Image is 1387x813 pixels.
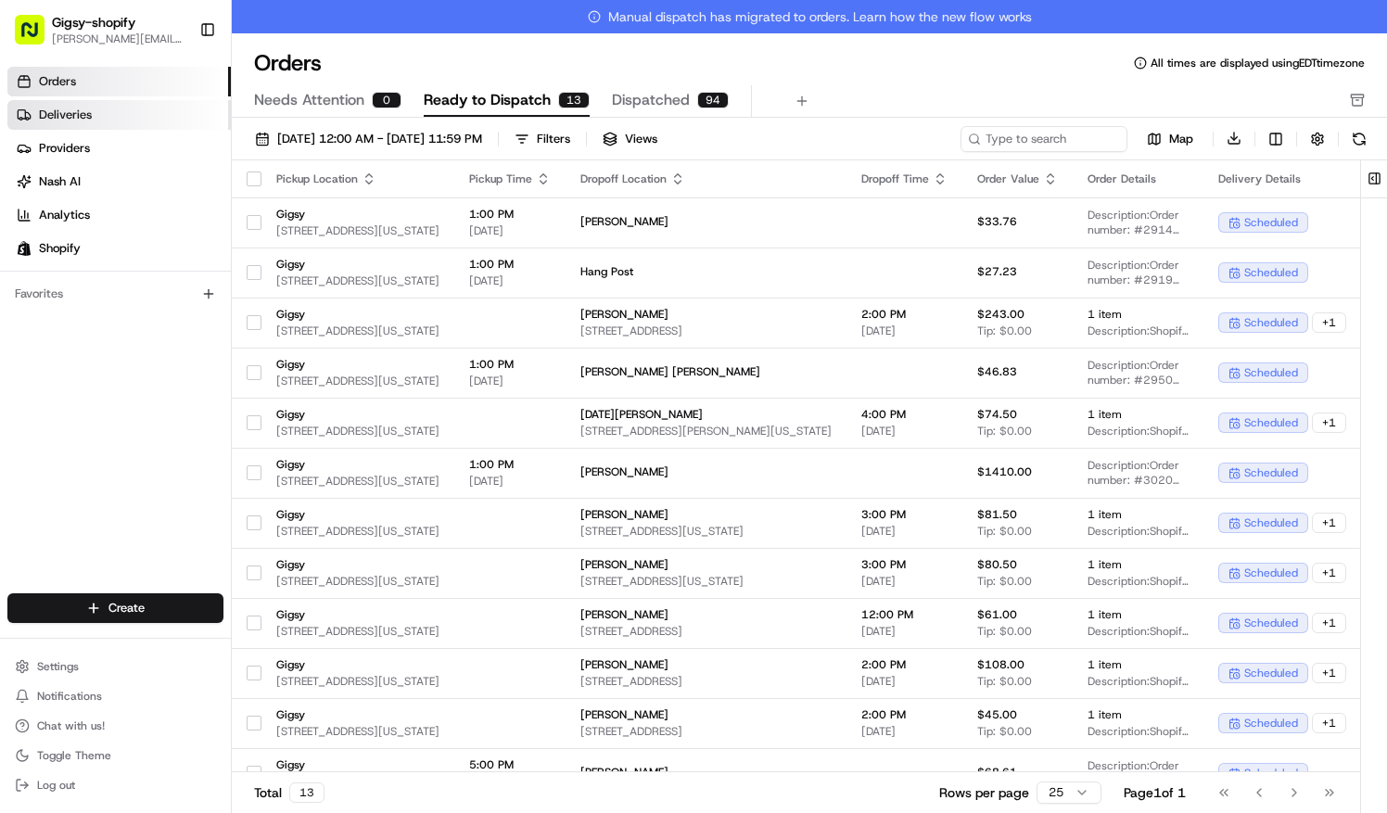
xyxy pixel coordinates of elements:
span: scheduled [1244,215,1298,230]
span: [STREET_ADDRESS][US_STATE] [276,374,439,388]
span: [PERSON_NAME] [580,214,832,229]
div: + 1 [1312,613,1346,633]
span: Tip: $0.00 [977,324,1032,338]
span: 4:00 PM [861,407,948,422]
span: scheduled [1244,666,1298,680]
span: Gigsy [276,357,439,372]
a: 📗Knowledge Base [11,406,149,439]
span: Gigsy [276,207,439,222]
span: Description: Shopify Order #3036 for [PERSON_NAME] [1088,574,1189,589]
span: scheduled [1244,766,1298,781]
button: Gigsy-shopify [52,13,135,32]
span: [STREET_ADDRESS][US_STATE] [276,273,439,288]
span: 1 item [1088,507,1189,522]
div: + 1 [1312,413,1346,433]
span: [DATE] [861,674,948,689]
span: Description: Shopify Order #3035 for [PERSON_NAME] [1088,524,1189,539]
span: scheduled [1244,415,1298,430]
span: Description: Order number: #3053 for [PERSON_NAME] [1088,758,1189,788]
div: Filters [537,131,570,147]
span: 1 item [1088,407,1189,422]
span: Toggle Theme [37,748,111,763]
button: Settings [7,654,223,680]
div: 📗 [19,415,33,430]
span: [STREET_ADDRESS][US_STATE] [580,574,832,589]
p: Rows per page [939,783,1029,802]
span: Shopify [39,240,81,257]
span: $80.50 [977,557,1017,572]
span: Ready to Dispatch [424,89,551,111]
div: + 1 [1312,312,1346,333]
span: Dispatched [612,89,690,111]
span: [STREET_ADDRESS][US_STATE] [276,724,439,739]
span: $74.50 [977,407,1017,422]
span: [STREET_ADDRESS][PERSON_NAME][US_STATE] [580,424,832,438]
a: Shopify [7,234,231,263]
div: Pickup Time [469,171,551,186]
button: Notifications [7,683,223,709]
div: 13 [289,782,324,803]
div: 💻 [157,415,172,430]
span: • [154,337,160,351]
span: Create [108,600,145,616]
span: [DATE] [469,273,551,288]
span: Gigsy [276,757,439,772]
span: Tip: $0.00 [977,424,1032,438]
button: Start new chat [315,182,337,204]
button: Gigsy-shopify[PERSON_NAME][EMAIL_ADDRESS][DOMAIN_NAME] [7,7,192,52]
a: Nash AI [7,167,231,197]
span: 1 item [1088,657,1189,672]
img: Sarah Lucier [19,269,48,299]
span: scheduled [1244,515,1298,530]
span: [PERSON_NAME] [57,337,150,351]
span: $108.00 [977,657,1024,672]
span: Log out [37,778,75,793]
button: [PERSON_NAME][EMAIL_ADDRESS][DOMAIN_NAME] [52,32,185,46]
span: Gigsy [276,707,439,722]
span: [DATE] [164,337,202,351]
span: Description: Shopify Order #3049 for [PERSON_NAME] [1088,624,1189,639]
span: [DATE] [469,223,551,238]
div: Pickup Location [276,171,439,186]
a: Analytics [7,200,231,230]
span: [STREET_ADDRESS][US_STATE] [276,474,439,489]
button: Chat with us! [7,713,223,739]
span: [STREET_ADDRESS][US_STATE] [276,324,439,338]
div: Page 1 of 1 [1124,783,1186,802]
div: Favorites [7,279,223,309]
span: [PERSON_NAME] [580,657,832,672]
span: 1:00 PM [469,257,551,272]
span: [PERSON_NAME] [580,607,832,622]
span: API Documentation [175,413,298,432]
div: Past conversations [19,240,119,255]
span: 1:00 PM [469,357,551,372]
span: 1:00 PM [469,457,551,472]
span: Settings [37,659,79,674]
span: Description: Order number: #2950 for [PERSON_NAME] [PERSON_NAME] [1088,358,1189,387]
span: [PERSON_NAME] [580,707,832,722]
span: 1 item [1088,707,1189,722]
div: We're available if you need us! [83,195,255,210]
h1: Orders [254,48,322,78]
span: [STREET_ADDRESS][US_STATE] [276,674,439,689]
button: Toggle Theme [7,743,223,769]
span: Nash AI [39,173,81,190]
span: Gigsy [276,557,439,572]
span: $243.00 [977,307,1024,322]
span: [PERSON_NAME] [580,557,832,572]
span: [PERSON_NAME] [PERSON_NAME] [580,364,832,379]
span: Gigsy [276,407,439,422]
span: [DATE][PERSON_NAME] [580,407,832,422]
span: Needs Attention [254,89,364,111]
button: [DATE] 12:00 AM - [DATE] 11:59 PM [247,126,490,152]
span: Description: Order number: #2914 for [PERSON_NAME] [1088,208,1189,237]
span: Providers [39,140,90,157]
span: 1 item [1088,307,1189,322]
span: Gigsy [276,257,439,272]
span: Analytics [39,207,90,223]
span: Gigsy [276,657,439,672]
button: Create [7,593,223,623]
span: 5:00 PM [469,757,551,772]
span: $81.50 [977,507,1017,522]
span: Description: Shopify Order #3051 for [PERSON_NAME] [1088,674,1189,689]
